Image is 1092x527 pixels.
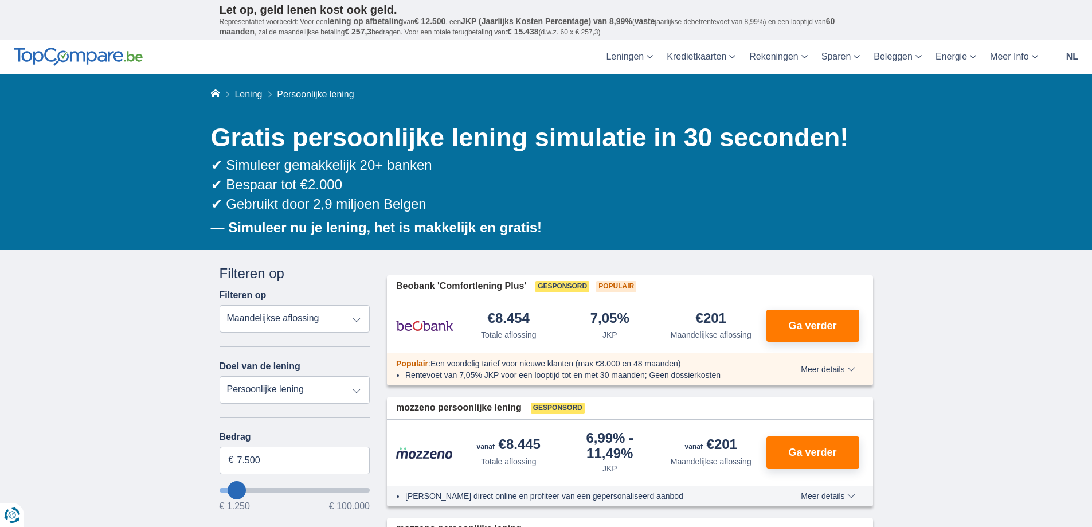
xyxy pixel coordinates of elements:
[14,48,143,66] img: TopCompare
[602,329,617,341] div: JKP
[801,365,855,373] span: Meer details
[635,17,655,26] span: vaste
[405,490,759,502] li: [PERSON_NAME] direct online en profiteer van een gepersonaliseerd aanbod
[602,463,617,474] div: JKP
[867,40,929,74] a: Beleggen
[220,361,300,372] label: Doel van de lening
[742,40,814,74] a: Rekeningen
[983,40,1045,74] a: Meer Info
[396,401,522,415] span: mozzeno persoonlijke lening
[929,40,983,74] a: Energie
[211,155,873,214] div: ✔ Simuleer gemakkelijk 20+ banken ✔ Bespaar tot €2.000 ✔ Gebruikt door 2,9 miljoen Belgen
[220,488,370,493] input: wantToBorrow
[220,290,267,300] label: Filteren op
[507,27,539,36] span: € 15.438
[788,447,836,458] span: Ga verder
[685,438,737,454] div: €201
[531,403,585,414] span: Gesponsord
[461,17,632,26] span: JKP (Jaarlijks Kosten Percentage) van 8,99%
[792,365,863,374] button: Meer details
[696,311,726,327] div: €201
[327,17,403,26] span: lening op afbetaling
[766,310,859,342] button: Ga verder
[396,359,428,368] span: Populair
[220,3,873,17] p: Let op, geld lenen kost ook geld.
[405,369,759,381] li: Rentevoet van 7,05% JKP voor een looptijd tot en met 30 maanden; Geen dossierkosten
[220,502,250,511] span: € 1.250
[211,120,873,155] h1: Gratis persoonlijke lening simulatie in 30 seconden!
[671,329,752,341] div: Maandelijkse aflossing
[387,358,768,369] div: :
[396,311,453,340] img: product.pl.alt Beobank
[788,321,836,331] span: Ga verder
[481,456,537,467] div: Totale aflossing
[329,502,370,511] span: € 100.000
[801,492,855,500] span: Meer details
[1059,40,1085,74] a: nl
[220,17,873,37] p: Representatief voorbeeld: Voor een van , een ( jaarlijkse debetrentevoet van 8,99%) en een loopti...
[564,431,656,460] div: 6,99%
[596,281,636,292] span: Populair
[477,438,541,454] div: €8.445
[481,329,537,341] div: Totale aflossing
[220,432,370,442] label: Bedrag
[229,454,234,467] span: €
[220,264,370,283] div: Filteren op
[234,89,262,99] a: Lening
[590,311,629,327] div: 7,05%
[671,456,752,467] div: Maandelijkse aflossing
[396,280,526,293] span: Beobank 'Comfortlening Plus'
[815,40,867,74] a: Sparen
[535,281,589,292] span: Gesponsord
[220,17,835,36] span: 60 maanden
[414,17,446,26] span: € 12.500
[277,89,354,99] span: Persoonlijke lening
[211,220,542,235] b: — Simuleer nu je lening, het is makkelijk en gratis!
[599,40,660,74] a: Leningen
[430,359,681,368] span: Een voordelig tarief voor nieuwe klanten (max €8.000 en 48 maanden)
[792,491,863,501] button: Meer details
[660,40,742,74] a: Kredietkaarten
[766,436,859,469] button: Ga verder
[345,27,371,36] span: € 257,3
[488,311,530,327] div: €8.454
[211,89,220,99] a: Home
[396,447,453,459] img: product.pl.alt Mozzeno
